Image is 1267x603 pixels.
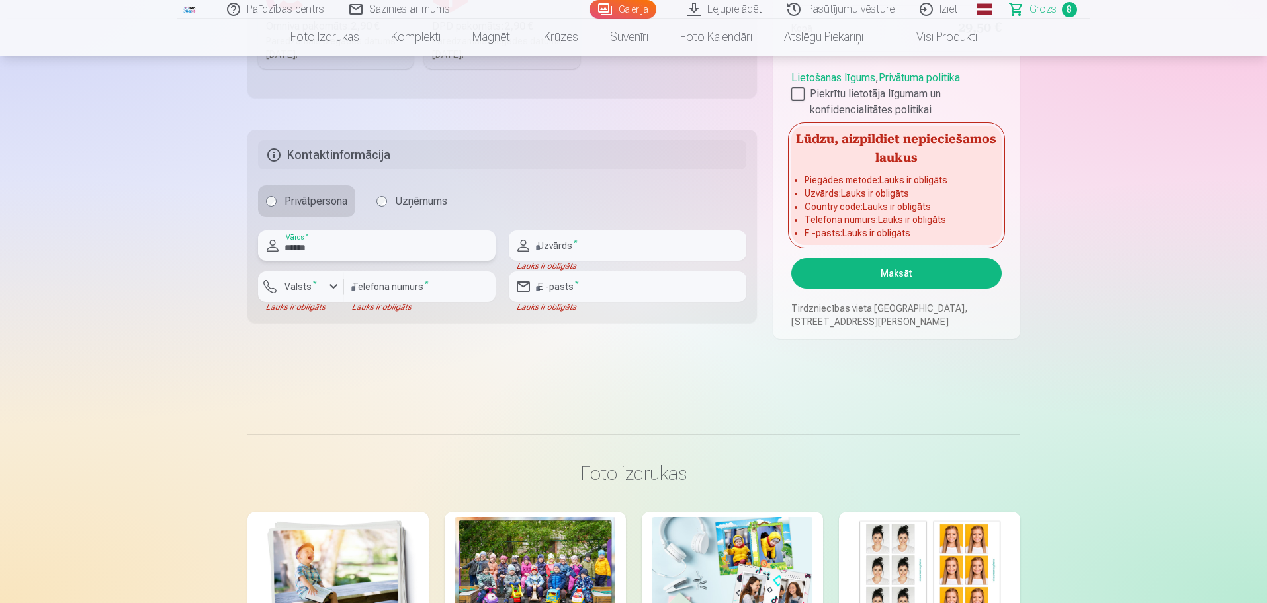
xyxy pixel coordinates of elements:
button: Maksāt [791,258,1001,289]
h3: Foto izdrukas [258,461,1010,485]
button: Valsts* [258,271,344,302]
h5: Kontaktinformācija [258,140,747,169]
a: Atslēgu piekariņi [768,19,879,56]
label: Privātpersona [258,185,355,217]
a: Foto izdrukas [275,19,375,56]
li: Telefona numurs : Lauks ir obligāts [805,213,988,226]
li: Uzvārds : Lauks ir obligāts [805,187,988,200]
h5: Lūdzu, aizpildiet nepieciešamos laukus [791,126,1001,168]
label: Valsts [279,280,322,293]
div: , [791,65,1001,118]
p: Tirdzniecības vieta [GEOGRAPHIC_DATA], [STREET_ADDRESS][PERSON_NAME] [791,302,1001,328]
a: Privātuma politika [879,71,960,84]
li: Country code : Lauks ir obligāts [805,200,988,213]
span: Grozs [1029,1,1057,17]
img: /fa1 [183,5,197,13]
li: E -pasts : Lauks ir obligāts [805,226,988,240]
div: Lauks ir obligāts [258,302,344,312]
span: 8 [1062,2,1077,17]
div: Lauks ir obligāts [509,261,746,271]
a: Foto kalendāri [664,19,768,56]
div: Lauks ir obligāts [509,302,746,312]
a: Krūzes [528,19,594,56]
a: Lietošanas līgums [791,71,875,84]
a: Visi produkti [879,19,993,56]
a: Magnēti [457,19,528,56]
li: Piegādes metode : Lauks ir obligāts [805,173,988,187]
a: Komplekti [375,19,457,56]
div: Lauks ir obligāts [344,302,496,312]
label: Uzņēmums [369,185,455,217]
label: Piekrītu lietotāja līgumam un konfidencialitātes politikai [791,86,1001,118]
a: Suvenīri [594,19,664,56]
input: Privātpersona [266,196,277,207]
input: Uzņēmums [376,196,387,207]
